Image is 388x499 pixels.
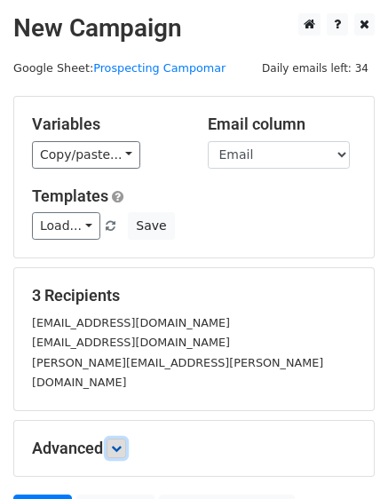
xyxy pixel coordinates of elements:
small: Google Sheet: [13,61,226,75]
a: Prospecting Campomar [93,61,226,75]
small: [EMAIL_ADDRESS][DOMAIN_NAME] [32,336,230,349]
h5: Variables [32,115,181,134]
h2: New Campaign [13,13,375,44]
h5: 3 Recipients [32,286,356,305]
a: Daily emails left: 34 [256,61,375,75]
small: [PERSON_NAME][EMAIL_ADDRESS][PERSON_NAME][DOMAIN_NAME] [32,356,323,390]
button: Save [128,212,174,240]
h5: Email column [208,115,357,134]
a: Templates [32,186,108,205]
small: [EMAIL_ADDRESS][DOMAIN_NAME] [32,316,230,329]
a: Copy/paste... [32,141,140,169]
div: Chat-Widget [299,414,388,499]
h5: Advanced [32,439,356,458]
a: Load... [32,212,100,240]
iframe: Chat Widget [299,414,388,499]
span: Daily emails left: 34 [256,59,375,78]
